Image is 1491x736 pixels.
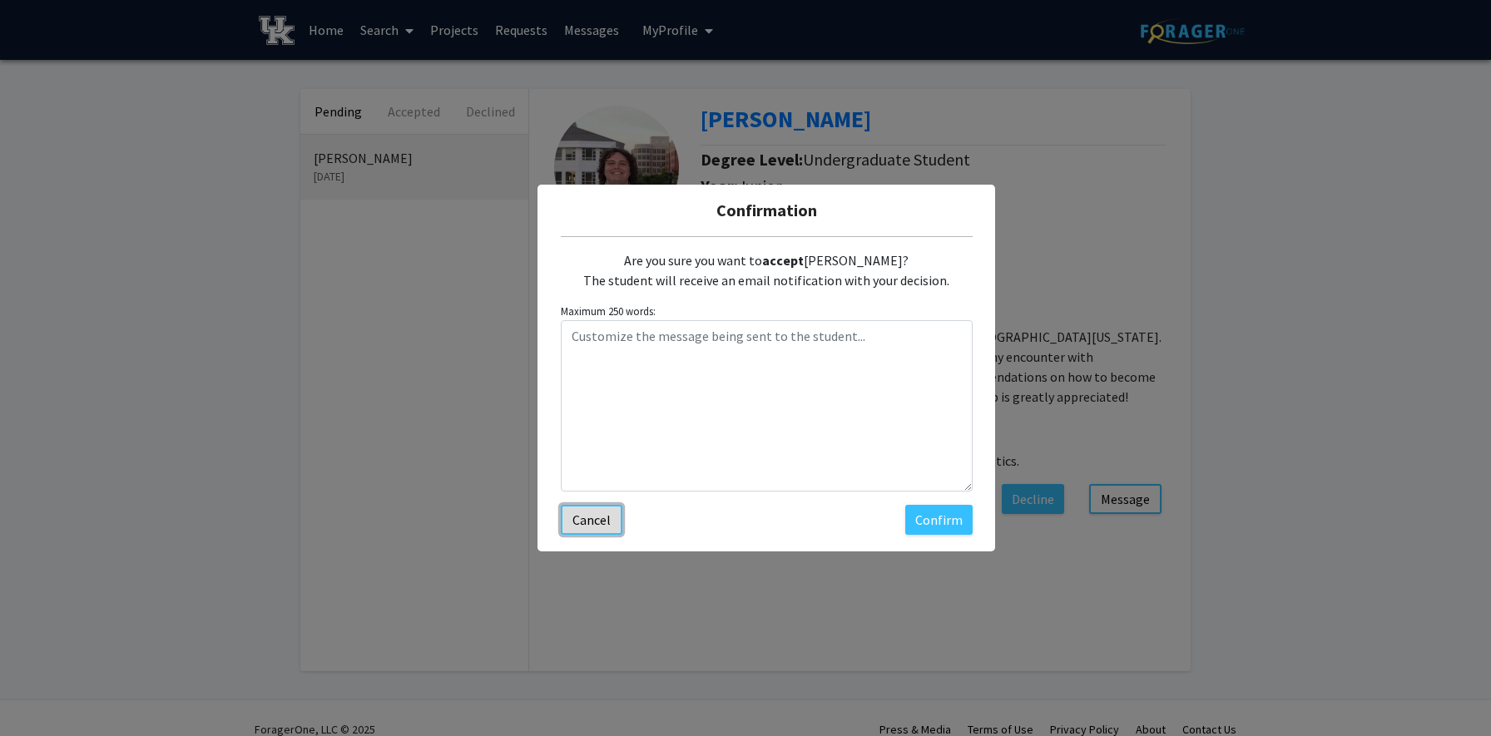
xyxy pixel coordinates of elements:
iframe: Chat [12,661,71,724]
textarea: Customize the message being sent to the student... [561,320,973,491]
div: Are you sure you want to [PERSON_NAME]? The student will receive an email notification with your ... [561,237,973,304]
button: Cancel [561,505,622,535]
b: accept [762,252,804,269]
h5: Confirmation [551,198,982,223]
button: Confirm [905,505,973,535]
small: Maximum 250 words: [561,304,973,319]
